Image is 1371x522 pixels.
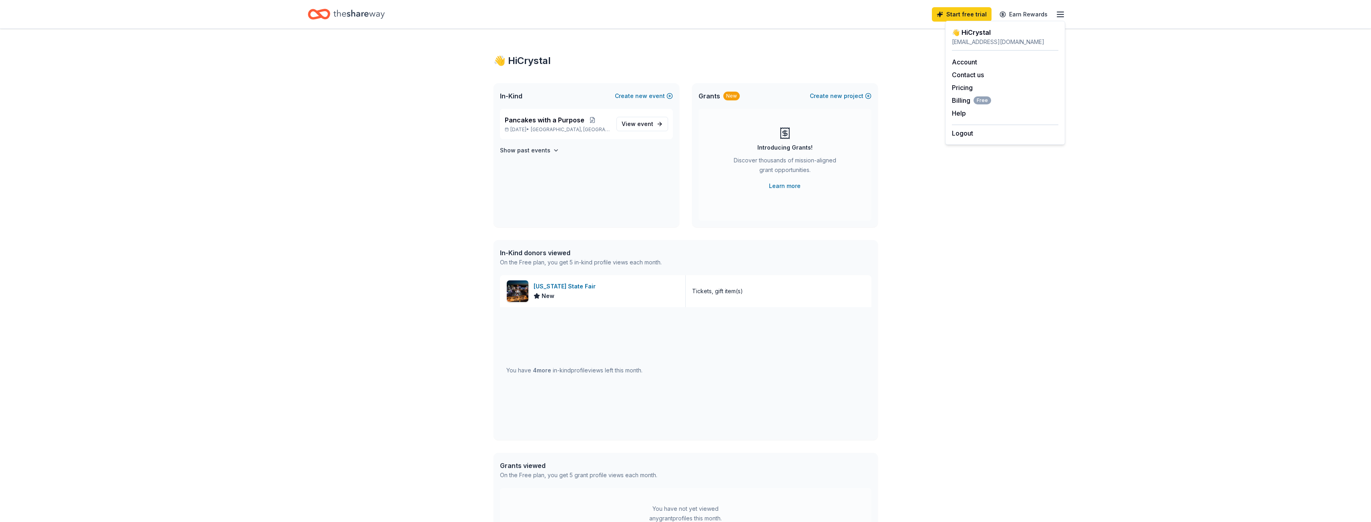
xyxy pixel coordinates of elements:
[810,91,871,101] button: Createnewproject
[616,117,668,131] a: View event
[932,7,992,22] a: Start free trial
[757,143,813,152] div: Introducing Grants!
[500,258,662,267] div: On the Free plan, you get 5 in-kind profile views each month.
[952,128,973,138] button: Logout
[952,37,1058,47] div: [EMAIL_ADDRESS][DOMAIN_NAME]
[500,470,657,480] div: On the Free plan, you get 5 grant profile views each month.
[506,366,642,375] div: You have in-kind profile views left this month.
[692,286,743,296] div: Tickets, gift item(s)
[974,96,991,104] span: Free
[534,282,599,291] div: [US_STATE] State Fair
[952,96,991,105] button: BillingFree
[507,280,528,302] img: Image for California State Fair
[500,146,559,155] button: Show past events
[952,58,977,66] a: Account
[531,126,610,133] span: [GEOGRAPHIC_DATA], [GEOGRAPHIC_DATA]
[952,108,966,118] button: Help
[505,126,610,133] p: [DATE] •
[308,5,385,24] a: Home
[505,115,584,125] span: Pancakes with a Purpose
[500,461,657,470] div: Grants viewed
[635,91,647,101] span: new
[995,7,1052,22] a: Earn Rewards
[615,91,673,101] button: Createnewevent
[769,181,801,191] a: Learn more
[622,119,653,129] span: View
[952,70,984,80] button: Contact us
[731,156,839,178] div: Discover thousands of mission-aligned grant opportunities.
[637,120,653,127] span: event
[500,91,522,101] span: In-Kind
[500,248,662,258] div: In-Kind donors viewed
[830,91,842,101] span: new
[699,91,720,101] span: Grants
[723,92,740,100] div: New
[952,96,991,105] span: Billing
[533,367,551,374] span: 4 more
[542,291,554,301] span: New
[952,84,973,92] a: Pricing
[494,54,878,67] div: 👋 Hi Crystal
[952,28,1058,37] div: 👋 Hi Crystal
[500,146,550,155] h4: Show past events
